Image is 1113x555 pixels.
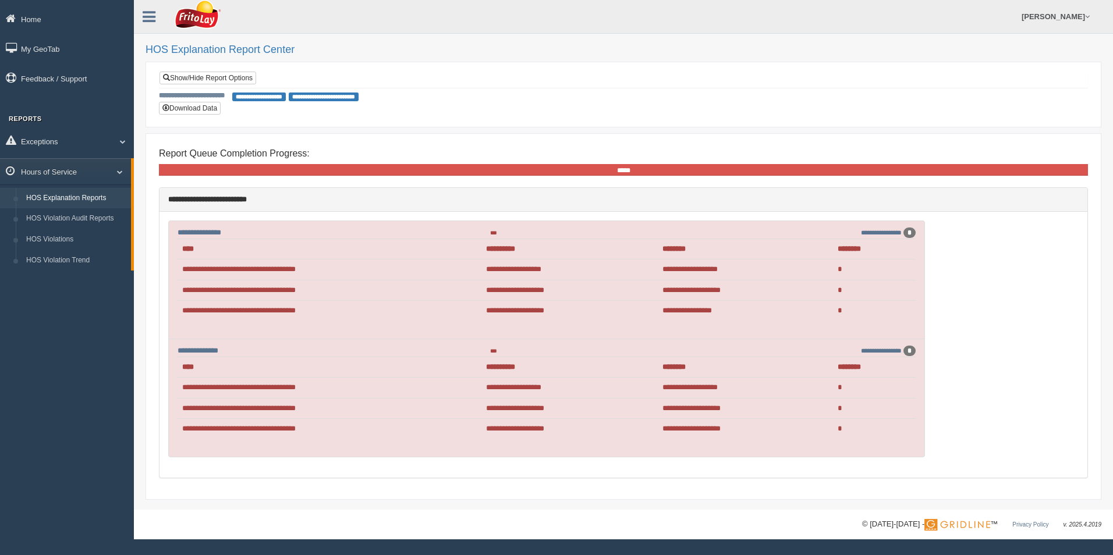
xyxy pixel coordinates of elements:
[159,102,221,115] button: Download Data
[159,148,1088,159] h4: Report Queue Completion Progress:
[1012,521,1048,528] a: Privacy Policy
[21,188,131,209] a: HOS Explanation Reports
[21,208,131,229] a: HOS Violation Audit Reports
[159,72,256,84] a: Show/Hide Report Options
[1064,521,1101,528] span: v. 2025.4.2019
[21,229,131,250] a: HOS Violations
[862,518,1101,531] div: © [DATE]-[DATE] - ™
[146,44,1101,56] h2: HOS Explanation Report Center
[924,519,990,531] img: Gridline
[21,250,131,271] a: HOS Violation Trend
